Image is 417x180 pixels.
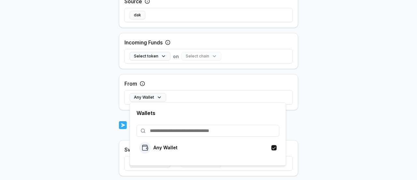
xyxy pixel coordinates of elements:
img: logo [139,142,151,154]
span: on [173,53,179,60]
label: Swap to [124,146,144,154]
button: Any Wallet [130,93,166,102]
button: Select token [130,52,170,60]
p: Any Wallet [153,145,178,150]
p: Wallets [137,109,279,117]
button: dak [130,11,145,19]
label: From [124,80,137,88]
label: Incoming Funds [124,39,163,46]
img: logo [119,121,127,130]
p: Action [129,121,148,130]
div: Any Wallet [130,102,286,166]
